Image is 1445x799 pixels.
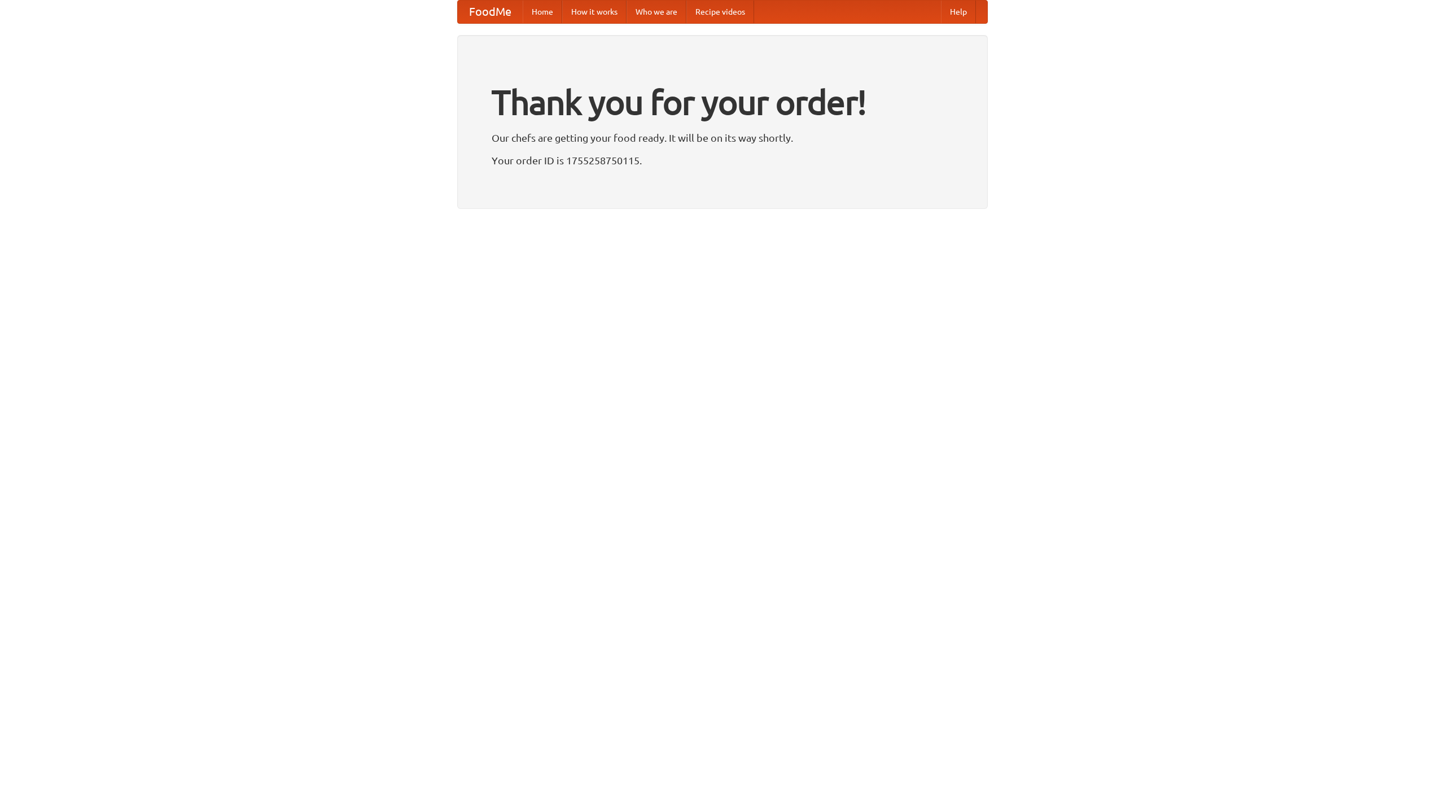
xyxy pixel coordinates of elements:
a: Home [523,1,562,23]
p: Your order ID is 1755258750115. [492,152,953,169]
a: FoodMe [458,1,523,23]
a: Recipe videos [686,1,754,23]
p: Our chefs are getting your food ready. It will be on its way shortly. [492,129,953,146]
h1: Thank you for your order! [492,75,953,129]
a: How it works [562,1,627,23]
a: Help [941,1,976,23]
a: Who we are [627,1,686,23]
